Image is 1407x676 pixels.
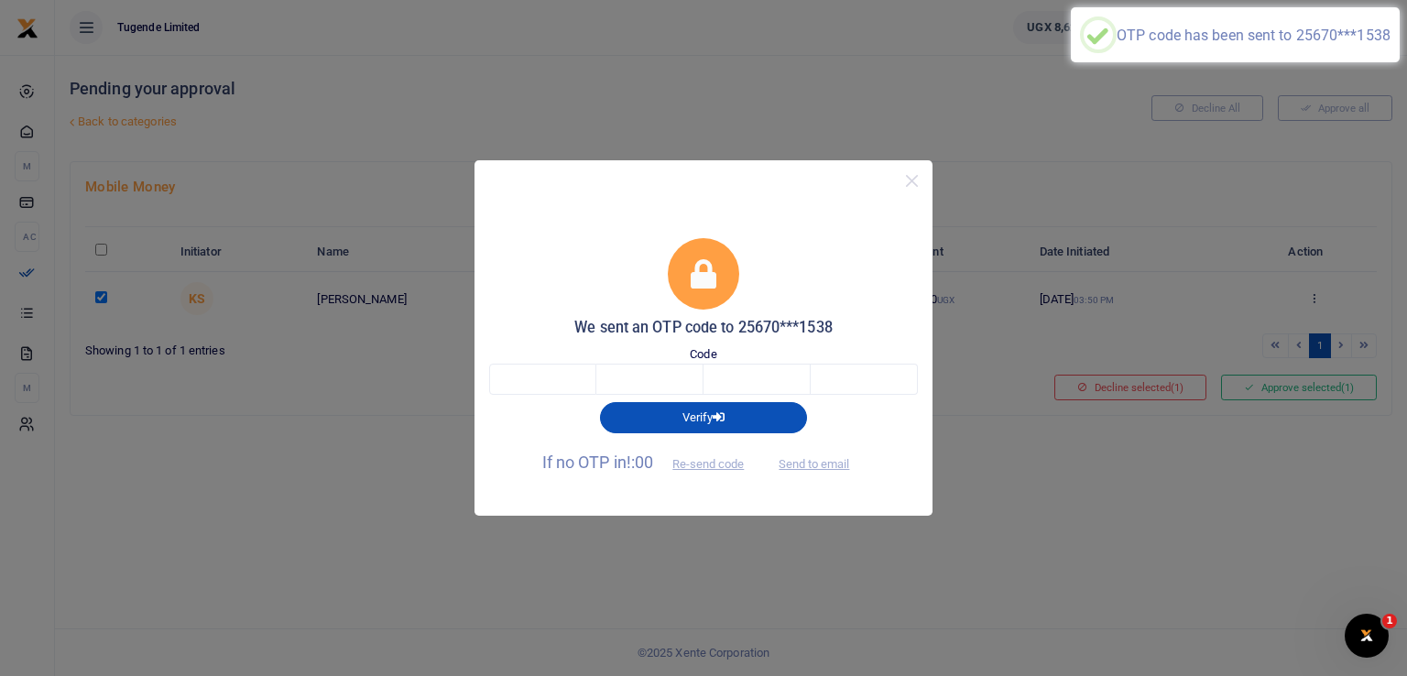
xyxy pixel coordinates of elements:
[627,452,653,472] span: !:00
[1117,27,1391,44] div: OTP code has been sent to 25670***1538
[899,168,925,194] button: Close
[542,452,760,472] span: If no OTP in
[489,319,918,337] h5: We sent an OTP code to 25670***1538
[600,402,807,433] button: Verify
[690,345,716,364] label: Code
[1345,614,1389,658] iframe: Intercom live chat
[1382,614,1397,628] span: 1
